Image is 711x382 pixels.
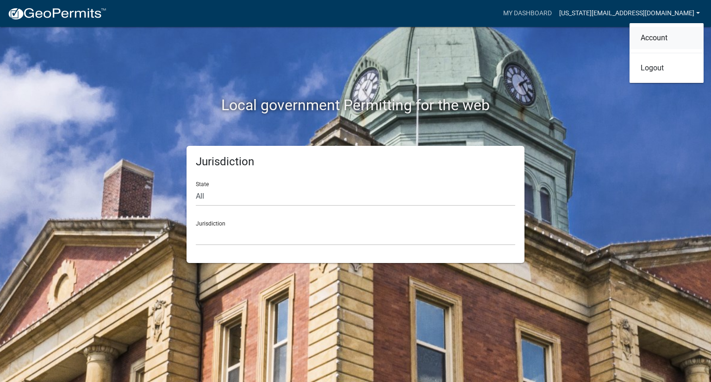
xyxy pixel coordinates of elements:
[99,96,612,114] h2: Local government Permitting for the web
[630,23,704,83] div: [US_STATE][EMAIL_ADDRESS][DOMAIN_NAME]
[499,5,555,22] a: My Dashboard
[555,5,704,22] a: [US_STATE][EMAIL_ADDRESS][DOMAIN_NAME]
[630,27,704,49] a: Account
[196,155,515,169] h5: Jurisdiction
[630,57,704,79] a: Logout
